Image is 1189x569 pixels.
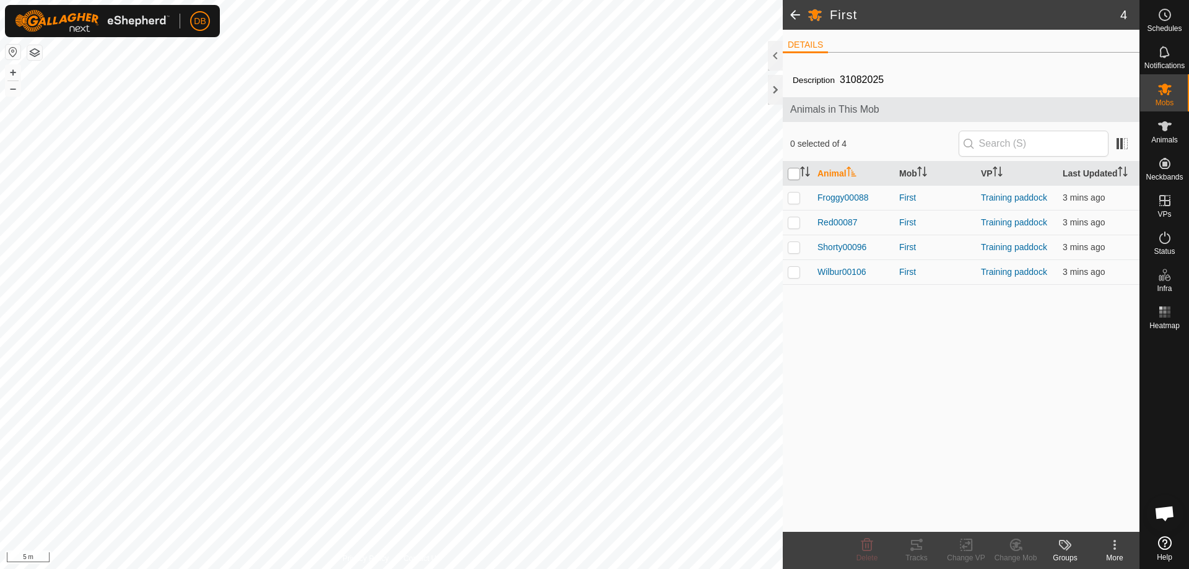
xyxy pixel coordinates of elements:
[790,137,959,150] span: 0 selected of 4
[1146,173,1183,181] span: Neckbands
[1140,531,1189,566] a: Help
[6,45,20,59] button: Reset Map
[1063,242,1105,252] span: 14 Sept 2025, 10:34 am
[899,191,971,204] div: First
[404,553,440,564] a: Contact Us
[976,162,1058,186] th: VP
[800,168,810,178] p-sorticon: Activate to sort
[27,45,42,60] button: Map Layers
[342,553,389,564] a: Privacy Policy
[917,168,927,178] p-sorticon: Activate to sort
[1063,267,1105,277] span: 14 Sept 2025, 10:34 am
[783,38,828,53] li: DETAILS
[790,102,1132,117] span: Animals in This Mob
[817,191,869,204] span: Froggy00088
[1063,217,1105,227] span: 14 Sept 2025, 10:34 am
[1146,495,1183,532] div: Open chat
[1157,211,1171,218] span: VPs
[981,267,1047,277] a: Training paddock
[194,15,206,28] span: DB
[1063,193,1105,202] span: 14 Sept 2025, 10:34 am
[817,266,866,279] span: Wilbur00106
[1144,62,1185,69] span: Notifications
[892,552,941,563] div: Tracks
[6,65,20,80] button: +
[899,216,971,229] div: First
[847,168,856,178] p-sorticon: Activate to sort
[817,241,866,254] span: Shorty00096
[1058,162,1139,186] th: Last Updated
[1147,25,1182,32] span: Schedules
[856,554,878,562] span: Delete
[835,69,889,90] span: 31082025
[1118,168,1128,178] p-sorticon: Activate to sort
[1090,552,1139,563] div: More
[817,216,858,229] span: Red00087
[894,162,976,186] th: Mob
[1040,552,1090,563] div: Groups
[899,266,971,279] div: First
[1157,554,1172,561] span: Help
[830,7,1120,22] h2: First
[981,193,1047,202] a: Training paddock
[1120,6,1127,24] span: 4
[812,162,894,186] th: Animal
[981,217,1047,227] a: Training paddock
[1156,99,1174,106] span: Mobs
[1154,248,1175,255] span: Status
[6,81,20,96] button: –
[1151,136,1178,144] span: Animals
[993,168,1003,178] p-sorticon: Activate to sort
[1157,285,1172,292] span: Infra
[981,242,1047,252] a: Training paddock
[941,552,991,563] div: Change VP
[793,76,835,85] label: Description
[991,552,1040,563] div: Change Mob
[959,131,1108,157] input: Search (S)
[1149,322,1180,329] span: Heatmap
[15,10,170,32] img: Gallagher Logo
[899,241,971,254] div: First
